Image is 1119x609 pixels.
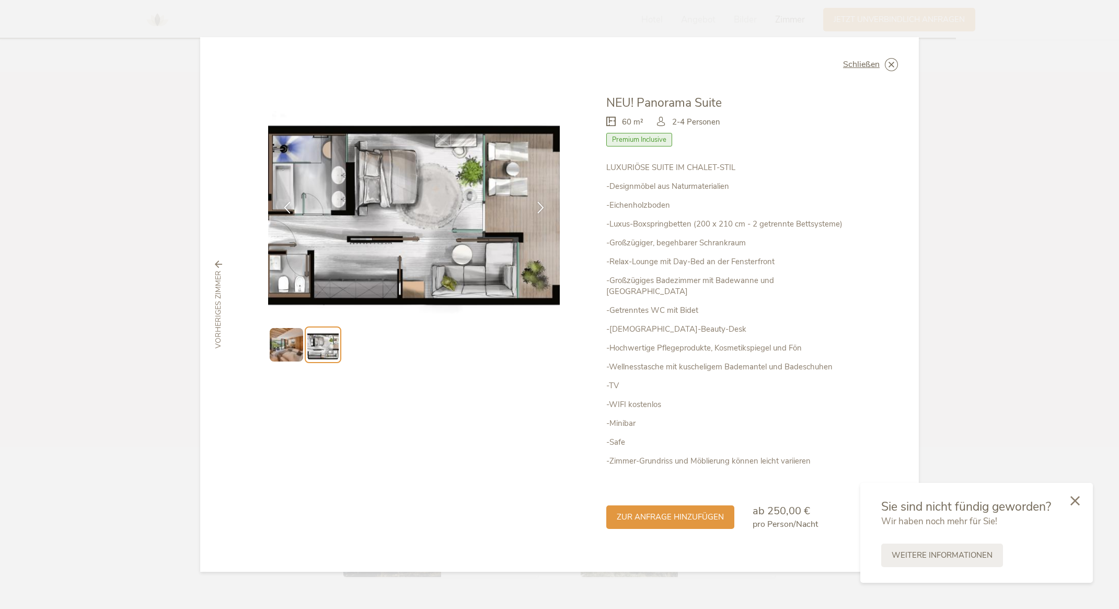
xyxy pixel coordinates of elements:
p: -Minibar [606,418,851,429]
p: -Designmöbel aus Naturmaterialien [606,181,851,192]
p: -TV [606,380,851,391]
p: -Safe [606,437,851,448]
p: -WIFI kostenlos [606,399,851,410]
p: -Luxus-Boxspringbetten (200 x 210 cm - 2 getrennte Bettsysteme) [606,219,851,230]
p: LUXURIÖSE SUITE IM CHALET-STIL [606,162,851,173]
p: -Hochwertige Pflegeprodukte, Kosmetikspiegel und Fön [606,343,851,354]
p: -Relax-Lounge mit Day-Bed an der Fensterfront [606,256,851,267]
p: -Großzügiges Badezimmer mit Badewanne und [GEOGRAPHIC_DATA] [606,275,851,297]
img: NEU! Panorama Suite [268,95,560,313]
p: -Großzügiger, begehbarer Schrankraum [606,238,851,249]
span: vorheriges Zimmer [213,270,224,348]
p: -Getrenntes WC mit Bidet [606,305,851,316]
span: Weitere Informationen [892,550,993,561]
span: Wir haben noch mehr für Sie! [881,515,997,527]
p: -[DEMOGRAPHIC_DATA]-Beauty-Desk [606,324,851,335]
span: 60 m² [622,117,643,128]
p: -Eichenholzboden [606,200,851,211]
img: Preview [307,329,339,360]
span: 2-4 Personen [672,117,720,128]
span: Premium Inclusive [606,133,672,146]
img: Preview [270,328,303,362]
span: Sie sind nicht fündig geworden? [881,499,1051,515]
p: -Wellnesstasche mit kuscheligem Bademantel und Badeschuhen [606,362,851,373]
a: Weitere Informationen [881,544,1003,567]
span: NEU! Panorama Suite [606,95,722,111]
